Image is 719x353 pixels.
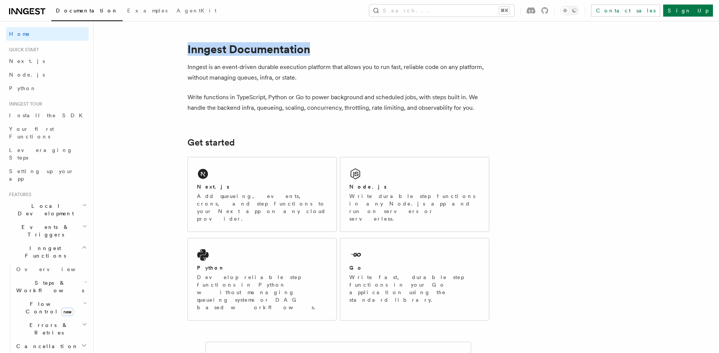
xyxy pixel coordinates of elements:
[340,238,489,321] a: GoWrite fast, durable step functions in your Go application using the standard library.
[6,68,89,81] a: Node.js
[51,2,123,21] a: Documentation
[369,5,514,17] button: Search...⌘K
[13,279,84,294] span: Steps & Workflows
[187,42,489,56] h1: Inngest Documentation
[6,109,89,122] a: Install the SDK
[197,183,229,190] h2: Next.js
[349,264,363,272] h2: Go
[6,223,82,238] span: Events & Triggers
[6,241,89,262] button: Inngest Functions
[187,238,337,321] a: PythonDevelop reliable step functions in Python without managing queueing systems or DAG based wo...
[6,220,89,241] button: Events & Triggers
[13,297,89,318] button: Flow Controlnew
[6,27,89,41] a: Home
[561,6,579,15] button: Toggle dark mode
[9,126,54,140] span: Your first Functions
[6,101,42,107] span: Inngest tour
[13,318,89,339] button: Errors & Retries
[340,157,489,232] a: Node.jsWrite durable step functions in any Node.js app and run on servers or serverless.
[499,7,510,14] kbd: ⌘K
[663,5,713,17] a: Sign Up
[16,266,94,272] span: Overview
[6,244,81,259] span: Inngest Functions
[9,85,37,91] span: Python
[127,8,167,14] span: Examples
[349,273,480,304] p: Write fast, durable step functions in your Go application using the standard library.
[187,157,337,232] a: Next.jsAdd queueing, events, crons, and step functions to your Next app on any cloud provider.
[13,276,89,297] button: Steps & Workflows
[187,62,489,83] p: Inngest is an event-driven durable execution platform that allows you to run fast, reliable code ...
[6,199,89,220] button: Local Development
[13,262,89,276] a: Overview
[9,58,45,64] span: Next.js
[6,47,39,53] span: Quick start
[6,164,89,186] a: Setting up your app
[61,308,74,316] span: new
[9,72,45,78] span: Node.js
[349,183,387,190] h2: Node.js
[9,30,30,38] span: Home
[6,54,89,68] a: Next.js
[6,143,89,164] a: Leveraging Steps
[13,339,89,353] button: Cancellation
[9,147,73,161] span: Leveraging Steps
[172,2,221,20] a: AgentKit
[9,112,87,118] span: Install the SDK
[13,300,83,315] span: Flow Control
[123,2,172,20] a: Examples
[197,192,327,223] p: Add queueing, events, crons, and step functions to your Next app on any cloud provider.
[13,321,82,336] span: Errors & Retries
[591,5,660,17] a: Contact sales
[56,8,118,14] span: Documentation
[6,202,82,217] span: Local Development
[187,92,489,113] p: Write functions in TypeScript, Python or Go to power background and scheduled jobs, with steps bu...
[6,81,89,95] a: Python
[13,342,78,350] span: Cancellation
[6,122,89,143] a: Your first Functions
[187,137,235,148] a: Get started
[197,273,327,311] p: Develop reliable step functions in Python without managing queueing systems or DAG based workflows.
[9,168,74,182] span: Setting up your app
[177,8,217,14] span: AgentKit
[197,264,225,272] h2: Python
[349,192,480,223] p: Write durable step functions in any Node.js app and run on servers or serverless.
[6,192,31,198] span: Features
